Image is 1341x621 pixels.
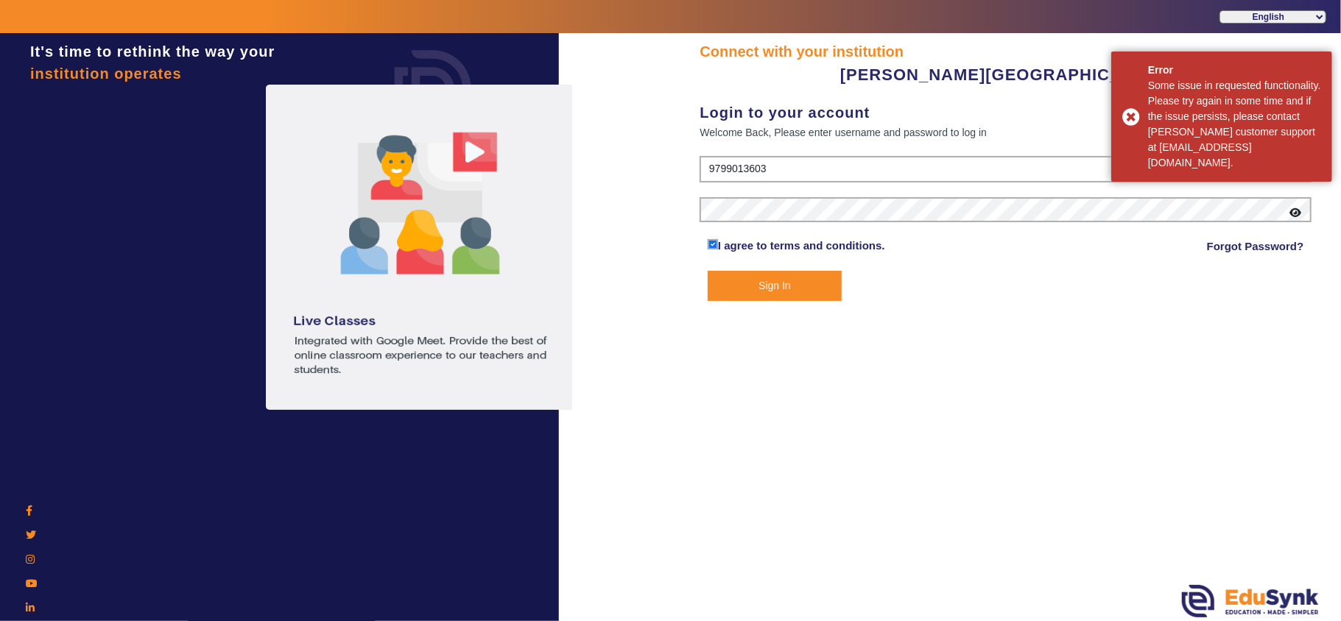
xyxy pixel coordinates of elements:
img: edusynk.png [1182,585,1319,617]
span: It's time to rethink the way your [30,43,275,60]
div: Login to your account [700,102,1312,124]
div: Welcome Back, Please enter username and password to log in [700,124,1312,141]
div: Connect with your institution [700,40,1312,63]
a: Forgot Password? [1207,238,1304,255]
a: I agree to terms and conditions. [718,239,885,252]
span: institution operates [30,65,182,82]
input: User Name [700,156,1312,182]
div: [PERSON_NAME][GEOGRAPHIC_DATA] [700,63,1312,87]
img: login.png [378,33,488,143]
img: login1.png [266,85,575,410]
button: Sign In [708,271,842,301]
div: Some issue in requested functionality. Please try again in some time and if the issue persists, p... [1148,78,1321,171]
div: Error [1148,63,1321,78]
